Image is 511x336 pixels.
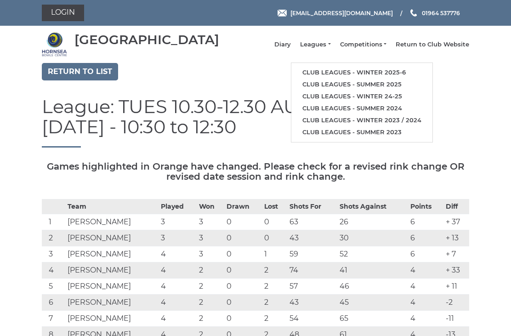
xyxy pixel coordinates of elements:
[224,214,262,230] td: 0
[42,214,65,230] td: 1
[262,246,287,262] td: 1
[197,230,224,246] td: 3
[278,10,287,17] img: Email
[410,9,417,17] img: Phone us
[224,262,262,279] td: 0
[65,311,159,327] td: [PERSON_NAME]
[287,279,337,295] td: 57
[197,295,224,311] td: 2
[337,230,408,246] td: 30
[408,279,443,295] td: 4
[42,32,67,57] img: Hornsea Bowls Centre
[197,246,224,262] td: 3
[262,199,287,214] th: Lost
[443,214,469,230] td: + 37
[443,262,469,279] td: + 33
[337,311,408,327] td: 65
[287,230,337,246] td: 43
[287,262,337,279] td: 74
[291,79,432,91] a: Club leagues - Summer 2025
[42,161,469,182] h5: Games highlighted in Orange have changed. Please check for a revised rink change OR revised date ...
[74,33,219,47] div: [GEOGRAPHIC_DATA]
[409,9,460,17] a: Phone us 01964 537776
[408,311,443,327] td: 4
[42,246,65,262] td: 3
[443,279,469,295] td: + 11
[408,214,443,230] td: 6
[42,230,65,246] td: 2
[422,9,460,16] span: 01964 537776
[42,262,65,279] td: 4
[408,262,443,279] td: 4
[159,199,196,214] th: Played
[340,40,386,49] a: Competitions
[274,40,291,49] a: Diary
[291,67,432,79] a: Club leagues - Winter 2025-6
[262,279,287,295] td: 2
[291,126,432,138] a: Club leagues - Summer 2023
[159,214,196,230] td: 3
[443,295,469,311] td: -2
[287,311,337,327] td: 54
[224,311,262,327] td: 0
[224,279,262,295] td: 0
[291,63,433,142] ul: Leagues
[159,246,196,262] td: 4
[65,214,159,230] td: [PERSON_NAME]
[159,230,196,246] td: 3
[159,311,196,327] td: 4
[262,295,287,311] td: 2
[408,230,443,246] td: 6
[291,91,432,103] a: Club leagues - Winter 24-25
[42,279,65,295] td: 5
[337,199,408,214] th: Shots Against
[291,114,432,126] a: Club leagues - Winter 2023 / 2024
[396,40,469,49] a: Return to Club Website
[65,279,159,295] td: [PERSON_NAME]
[224,230,262,246] td: 0
[197,311,224,327] td: 2
[42,63,118,80] a: Return to list
[159,295,196,311] td: 4
[197,199,224,214] th: Won
[42,295,65,311] td: 6
[337,214,408,230] td: 26
[287,199,337,214] th: Shots For
[197,279,224,295] td: 2
[42,97,469,148] h1: League: TUES 10.30-12.30 AUSSIE PAIRS - [DATE] - 10:30 to 12:30
[291,103,432,114] a: Club leagues - Summer 2024
[337,279,408,295] td: 46
[443,199,469,214] th: Diff
[408,295,443,311] td: 4
[262,214,287,230] td: 0
[159,262,196,279] td: 4
[287,246,337,262] td: 59
[197,262,224,279] td: 2
[337,246,408,262] td: 52
[337,295,408,311] td: 45
[262,230,287,246] td: 0
[65,262,159,279] td: [PERSON_NAME]
[443,311,469,327] td: -11
[443,246,469,262] td: + 7
[42,311,65,327] td: 7
[443,230,469,246] td: + 13
[262,262,287,279] td: 2
[337,262,408,279] td: 41
[287,295,337,311] td: 43
[65,295,159,311] td: [PERSON_NAME]
[224,295,262,311] td: 0
[278,9,393,17] a: Email [EMAIL_ADDRESS][DOMAIN_NAME]
[300,40,330,49] a: Leagues
[224,199,262,214] th: Drawn
[65,199,159,214] th: Team
[287,214,337,230] td: 63
[65,246,159,262] td: [PERSON_NAME]
[262,311,287,327] td: 2
[408,246,443,262] td: 6
[159,279,196,295] td: 4
[408,199,443,214] th: Points
[224,246,262,262] td: 0
[197,214,224,230] td: 3
[42,5,84,21] a: Login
